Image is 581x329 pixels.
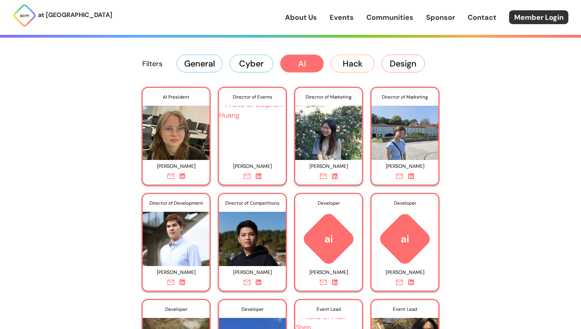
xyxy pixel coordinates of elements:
[295,212,362,266] img: ACM logo
[468,12,496,23] a: Contact
[146,160,206,173] p: [PERSON_NAME]
[219,300,286,318] div: Developer
[372,88,438,106] div: Director of Marketing
[372,300,438,318] div: Event Lead
[285,12,317,23] a: About Us
[299,266,358,279] p: [PERSON_NAME]
[177,55,223,72] button: General
[372,212,438,266] img: ACM logo
[146,266,206,279] p: [PERSON_NAME]
[330,12,354,23] a: Events
[143,88,209,106] div: AI President
[299,160,358,173] p: [PERSON_NAME]
[219,205,286,266] img: Photo of Samuel Lee
[426,12,455,23] a: Sponsor
[223,160,282,173] p: [PERSON_NAME]
[143,194,209,212] div: Director of Development
[366,12,413,23] a: Communities
[295,99,362,160] img: Photo of Phoebe Ng
[38,10,112,20] p: at [GEOGRAPHIC_DATA]
[230,55,273,72] button: Cyber
[219,99,286,160] img: Photo of Stephen Huang
[143,205,209,266] img: Photo of Scott Semtner
[142,59,162,69] p: Filters
[280,55,324,72] button: AI
[372,99,438,160] img: Photo of Zoe Chiu
[295,300,362,318] div: Event Lead
[509,10,568,24] a: Member Login
[295,194,362,212] div: Developer
[13,4,112,27] a: at [GEOGRAPHIC_DATA]
[331,55,374,72] button: Hack
[295,88,362,106] div: Director of Marketing
[143,99,209,160] img: Photo of Anya Chernova
[223,266,282,279] p: [PERSON_NAME]
[219,88,286,106] div: Director of Events
[13,4,36,27] img: ACM Logo
[375,266,435,279] p: [PERSON_NAME]
[372,194,438,212] div: Developer
[375,160,435,173] p: [PERSON_NAME]
[219,194,286,212] div: Director of Competitions
[381,55,425,72] button: Design
[143,300,209,318] div: Developer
